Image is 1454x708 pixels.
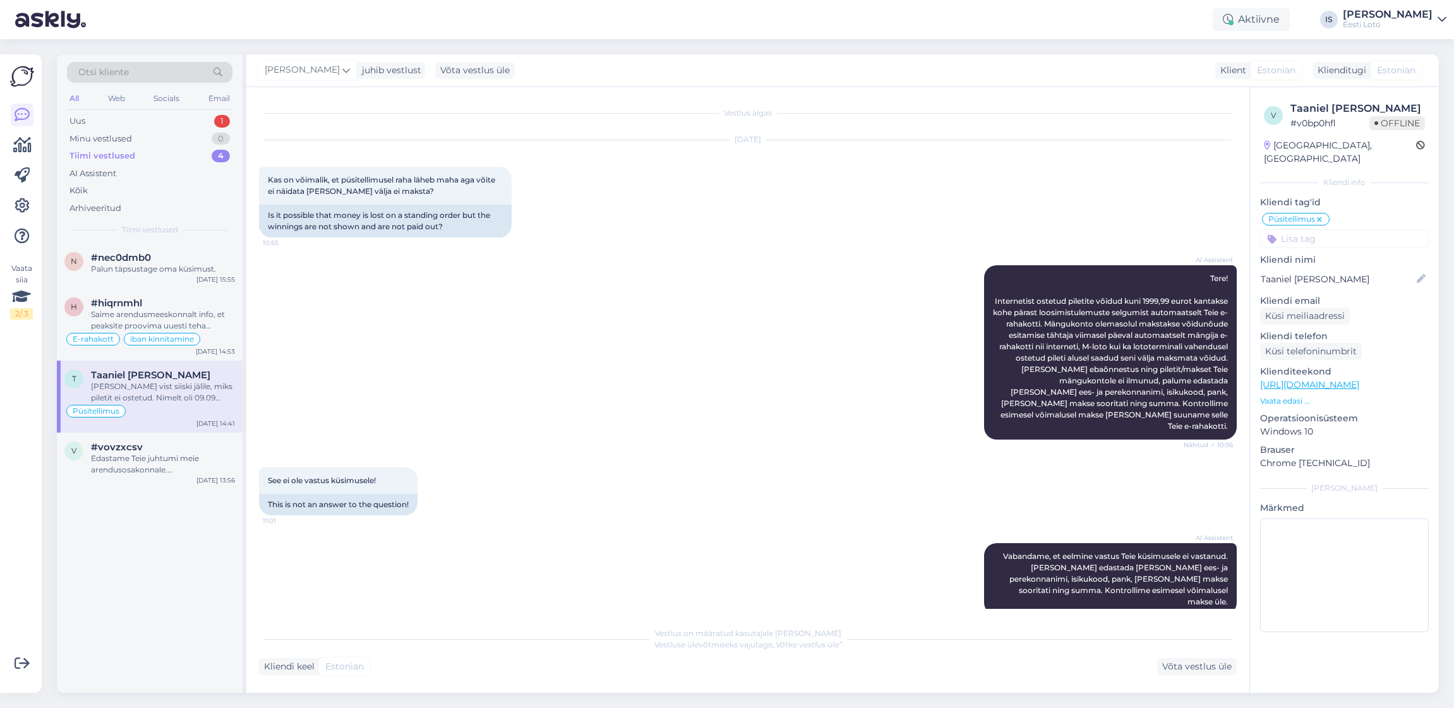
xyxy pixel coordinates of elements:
span: Otsi kliente [78,66,129,79]
div: Küsi telefoninumbrit [1260,343,1362,360]
span: Taaniel Tippi [91,369,210,381]
p: Klienditeekond [1260,365,1429,378]
div: Vestlus algas [259,107,1237,119]
span: n [71,256,77,266]
div: All [67,90,81,107]
span: 10:55 [263,238,310,248]
span: #vovzxcsv [91,441,143,453]
div: This is not an answer to the question! [259,494,418,515]
div: juhib vestlust [357,64,421,77]
div: Vaata siia [10,263,33,320]
span: Vestluse ülevõtmiseks vajutage [654,640,842,649]
div: 4 [212,150,230,162]
div: Aktiivne [1213,8,1290,31]
div: Saime arendusmeeskonnalt info, et peaksite proovima uuesti teha sissemakse IBAN verifitseerimise ... [91,309,235,332]
span: E-rahakott [73,335,114,343]
span: #hiqrnmhl [91,297,142,309]
p: Operatsioonisüsteem [1260,412,1429,425]
div: Küsi meiliaadressi [1260,308,1350,325]
div: [PERSON_NAME] [1260,483,1429,494]
div: # v0bp0hfl [1290,116,1369,130]
span: AI Assistent [1186,533,1233,543]
div: Palun täpsustage oma küsimust. [91,263,235,275]
div: 0 [212,133,230,145]
div: [DATE] 14:53 [196,347,235,356]
div: Kliendi info [1260,177,1429,188]
p: Märkmed [1260,501,1429,515]
span: [PERSON_NAME] [265,63,340,77]
i: „Võtke vestlus üle” [772,640,842,649]
span: Kas on võimalik, et püsitellimusel raha läheb maha aga võite ei näidata [PERSON_NAME] välja ei ma... [268,175,497,196]
span: AI Assistent [1186,255,1233,265]
div: Email [206,90,232,107]
p: Kliendi nimi [1260,253,1429,267]
img: Askly Logo [10,64,34,88]
span: Estonian [1377,64,1415,77]
span: See ei ole vastus küsimusele! [268,476,376,485]
p: Chrome [TECHNICAL_ID] [1260,457,1429,470]
p: Kliendi telefon [1260,330,1429,343]
div: [GEOGRAPHIC_DATA], [GEOGRAPHIC_DATA] [1264,139,1416,165]
p: Kliendi tag'id [1260,196,1429,209]
span: Nähtud ✓ 10:56 [1184,440,1233,450]
p: Brauser [1260,443,1429,457]
div: AI Assistent [69,167,116,180]
div: Is it possible that money is lost on a standing order but the winnings are not shown and are not ... [259,205,512,237]
div: 1 [214,115,230,128]
div: [PERSON_NAME] [1343,9,1433,20]
a: [PERSON_NAME]Eesti Loto [1343,9,1446,30]
span: v [71,446,76,455]
a: [URL][DOMAIN_NAME] [1260,379,1359,390]
span: Vestlus on määratud kasutajale [PERSON_NAME] [655,628,841,638]
div: Socials [151,90,182,107]
div: Arhiveeritud [69,202,121,215]
p: Windows 10 [1260,425,1429,438]
span: Püsitellimus [73,407,119,415]
p: Vaata edasi ... [1260,395,1429,407]
div: Kliendi keel [259,660,315,673]
div: Tiimi vestlused [69,150,135,162]
span: Estonian [325,660,364,673]
div: Uus [69,115,85,128]
span: h [71,302,77,311]
div: Kõik [69,184,88,197]
input: Lisa tag [1260,229,1429,248]
span: v [1271,111,1276,120]
div: [DATE] 13:56 [196,476,235,485]
div: Edastame Teie juhtumi meie arendusosakonnale. [PERSON_NAME] täpsema vastuse, miks Teil ei õnnestu... [91,453,235,476]
div: 2 / 3 [10,308,33,320]
span: Offline [1369,116,1425,130]
span: Tiimi vestlused [122,224,178,236]
div: [DATE] 14:41 [196,419,235,428]
p: Kliendi email [1260,294,1429,308]
div: [DATE] 15:55 [196,275,235,284]
div: [DATE] [259,134,1237,145]
div: Võta vestlus üle [1157,658,1237,675]
div: Klient [1215,64,1246,77]
div: Web [105,90,128,107]
span: Püsitellimus [1268,215,1315,223]
span: T [72,374,76,383]
div: Minu vestlused [69,133,132,145]
span: #nec0dmb0 [91,252,151,263]
div: Taaniel [PERSON_NAME] [1290,101,1425,116]
div: Võta vestlus üle [435,62,515,79]
span: Estonian [1257,64,1295,77]
input: Lisa nimi [1261,272,1414,286]
span: iban kinnitamine [130,335,194,343]
span: 11:01 [263,516,310,525]
div: Klienditugi [1313,64,1366,77]
div: IS [1320,11,1338,28]
div: Eesti Loto [1343,20,1433,30]
div: [PERSON_NAME] vist siiski jälile, miks piletit ei ostetud. Nimelt oli 09.09 õhtuks jäänud Teie e-... [91,381,235,404]
span: Vabandame, et eelmine vastus Teie küsimusele ei vastanud. [PERSON_NAME] edastada [PERSON_NAME] ee... [1003,551,1230,606]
